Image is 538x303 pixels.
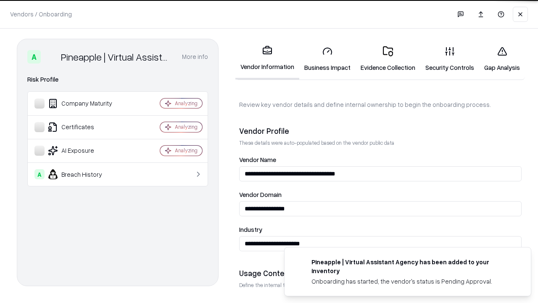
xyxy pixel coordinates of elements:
[175,147,198,154] div: Analyzing
[27,50,41,64] div: A
[239,139,522,146] p: These details were auto-populated based on the vendor public data
[239,191,522,198] label: Vendor Domain
[61,50,172,64] div: Pineapple | Virtual Assistant Agency
[175,123,198,130] div: Analyzing
[420,40,479,79] a: Security Controls
[239,100,522,109] p: Review key vendor details and define internal ownership to begin the onboarding process.
[295,258,305,268] img: trypineapple.com
[239,282,522,289] p: Define the internal team and reason for using this vendor. This helps assess business relevance a...
[27,74,208,85] div: Risk Profile
[239,268,522,278] div: Usage Context
[239,226,522,233] label: Industry
[182,49,208,64] button: More info
[479,40,525,79] a: Gap Analysis
[311,277,511,286] div: Onboarding has started, the vendor's status is Pending Approval.
[34,98,135,109] div: Company Maturity
[34,169,45,179] div: A
[34,122,135,132] div: Certificates
[175,100,198,107] div: Analyzing
[235,39,299,80] a: Vendor Information
[10,10,72,19] p: Vendors / Onboarding
[34,146,135,156] div: AI Exposure
[311,258,511,275] div: Pineapple | Virtual Assistant Agency has been added to your inventory
[356,40,420,79] a: Evidence Collection
[44,50,58,64] img: Pineapple | Virtual Assistant Agency
[239,157,522,163] label: Vendor Name
[239,126,522,136] div: Vendor Profile
[34,169,135,179] div: Breach History
[299,40,356,79] a: Business Impact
